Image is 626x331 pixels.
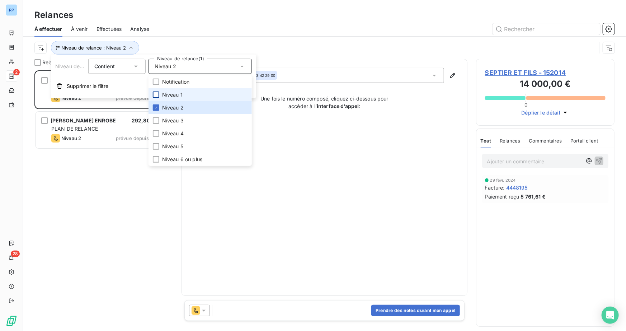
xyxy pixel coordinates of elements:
span: Portail client [570,138,598,144]
span: Notification [162,78,190,85]
span: Commentaires [529,138,562,144]
span: Niveau 6 ou plus [162,156,202,163]
span: 292,80 € [132,117,155,123]
span: [PERSON_NAME] ENROBE [51,117,116,123]
span: Niveau 5 [162,143,183,150]
h3: Relances [34,9,73,22]
span: 2 [13,69,20,75]
input: Rechercher [493,23,600,35]
span: 4448195 [506,184,528,191]
span: Tout [481,138,491,144]
span: Niveau 4 [162,130,184,137]
span: Niveau de relance : Niveau 2 [61,45,126,51]
div: Open Intercom Messenger [602,307,619,324]
div: grid [34,70,173,331]
span: prévue depuis 6 jours [116,135,166,141]
p: Une fois le numéro composé, cliquez ci-dessous pour accéder à l’ : [253,95,396,110]
button: Déplier le détail [519,108,571,117]
span: Paiement reçu [485,193,519,200]
button: Supprimer le filtre [51,78,256,94]
span: Effectuées [97,25,122,33]
img: Logo LeanPay [6,315,17,327]
span: Relances [500,138,520,144]
span: Niveau 1 [162,91,183,98]
span: Facture : [485,184,505,191]
span: 29 févr. 2024 [490,178,516,182]
h3: 14 000,00 € [485,78,606,92]
button: Prendre des notes durant mon appel [371,305,460,316]
div: RP [6,4,17,16]
span: Niveau 2 [162,104,184,111]
span: Relances [42,59,64,66]
span: Niveau 2 [155,63,176,70]
strong: interface d’appel [317,103,359,109]
button: Niveau de relance : Niveau 2 [51,41,139,55]
span: À effectuer [34,25,62,33]
span: 0 [524,102,527,108]
span: Niveau 2 [61,135,81,141]
a: 2 [6,70,17,82]
span: À venir [71,25,88,33]
span: PLAN DE RELANCE [51,126,98,132]
span: Analyse [130,25,149,33]
span: Contient [94,63,115,69]
span: 5 761,61 € [521,193,546,200]
span: SEPTIER ET FILS - 152014 [485,68,606,78]
span: Niveau 3 [162,117,184,124]
span: Déplier le détail [522,109,561,116]
span: 28 [11,251,20,257]
span: Niveau de relance [55,63,99,69]
span: Supprimer le filtre [67,83,108,90]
